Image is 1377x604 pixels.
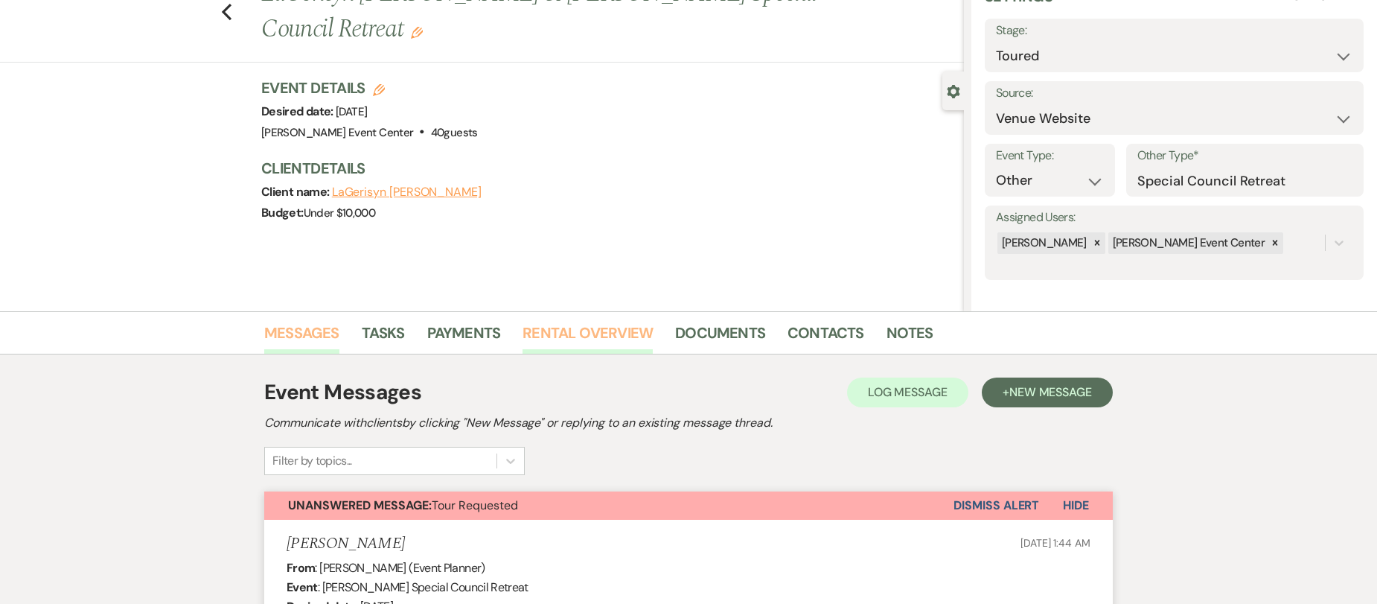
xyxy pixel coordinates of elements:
[1039,492,1113,520] button: Hide
[996,20,1352,42] label: Stage:
[287,560,315,576] b: From
[264,492,953,520] button: Unanswered Message:Tour Requested
[947,83,960,98] button: Close lead details
[1137,145,1352,167] label: Other Type*
[261,158,949,179] h3: Client Details
[261,205,304,220] span: Budget:
[996,207,1352,229] label: Assigned Users:
[868,384,948,400] span: Log Message
[261,77,478,98] h3: Event Details
[332,186,482,198] button: LaGerisyn [PERSON_NAME]
[362,321,405,354] a: Tasks
[982,378,1113,407] button: +New Message
[1063,497,1089,513] span: Hide
[261,104,336,119] span: Desired date:
[287,579,318,595] b: Event
[996,83,1352,104] label: Source:
[264,414,1113,432] h2: Communicate with clients by clicking "New Message" or replying to an existing message thread.
[431,125,478,140] span: 40 guests
[1009,384,1092,400] span: New Message
[996,145,1104,167] label: Event Type:
[288,497,432,513] strong: Unanswered Message:
[288,497,518,513] span: Tour Requested
[953,492,1039,520] button: Dismiss Alert
[411,25,423,39] button: Edit
[264,377,421,408] h1: Event Messages
[787,321,864,354] a: Contacts
[523,321,653,354] a: Rental Overview
[1020,536,1090,550] span: [DATE] 1:44 AM
[997,232,1089,254] div: [PERSON_NAME]
[427,321,501,354] a: Payments
[264,321,339,354] a: Messages
[847,378,968,407] button: Log Message
[304,206,376,220] span: Under $10,000
[886,321,933,354] a: Notes
[675,321,765,354] a: Documents
[1108,232,1267,254] div: [PERSON_NAME] Event Center
[261,125,413,140] span: [PERSON_NAME] Event Center
[261,184,332,200] span: Client name:
[287,535,405,553] h5: [PERSON_NAME]
[336,104,367,119] span: [DATE]
[272,452,352,470] div: Filter by topics...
